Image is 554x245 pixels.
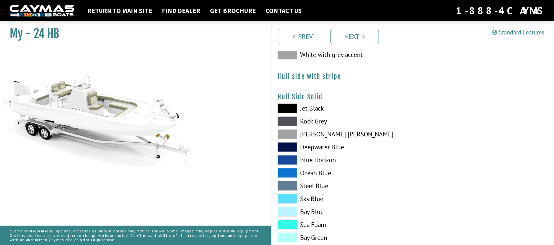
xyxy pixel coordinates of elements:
[278,194,406,204] label: Sky Blue
[278,116,406,126] label: Rock Grey
[278,233,406,242] label: Bay Green
[278,142,406,152] label: Deepwater Blue
[262,6,305,15] a: Contact Us
[330,29,379,44] a: Next
[278,168,406,178] label: Ocean Blue
[278,207,406,217] label: Bay Blue
[278,93,548,101] h4: Hull Side Solid
[456,4,544,18] div: 1-888-4CAYMAS
[84,6,155,15] a: Return to main site
[278,103,406,113] label: Jet Black
[159,6,204,15] a: Find Dealer
[278,50,406,59] label: White with grey accent
[279,29,327,44] a: Prev
[10,27,255,41] h1: My - 24 HB
[10,5,74,17] img: white-logo-c9c8dbefe5ff5ceceb0f0178aa75bf4bb51f6bca0971e226c86eb53dfe498488.png
[207,6,259,15] a: Get Brochure
[278,155,406,165] label: Blue Horizon
[278,181,406,191] label: Steel Blue
[10,226,261,245] p: *Some configurations, options, accessories, and/or colors may not be shown. Some images may depic...
[492,28,544,36] a: Standard Features
[278,72,548,80] h4: Hull side with stripe
[278,129,406,139] label: [PERSON_NAME] [PERSON_NAME]
[278,220,406,229] label: Sea Foam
